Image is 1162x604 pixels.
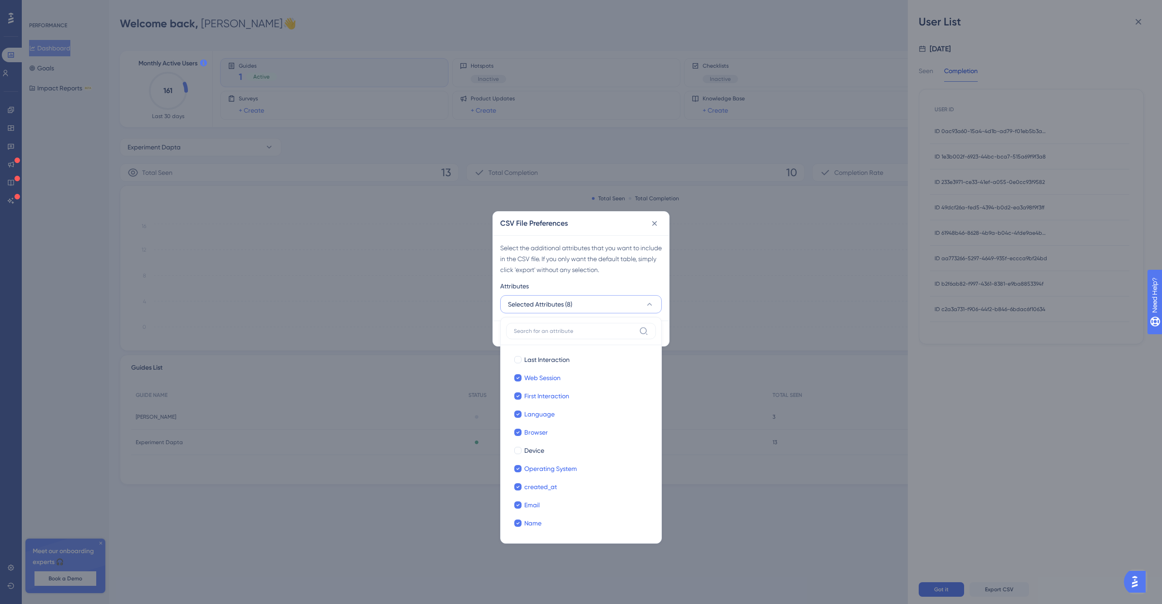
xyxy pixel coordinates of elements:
span: First Interaction [524,391,569,401]
span: Name [524,518,542,529]
span: Operating System [524,463,577,474]
input: Search for an attribute [514,327,635,335]
h2: CSV File Preferences [500,218,568,229]
iframe: UserGuiding AI Assistant Launcher [1124,568,1151,595]
span: Selected Attributes (8) [508,299,572,310]
span: created_at [524,481,557,492]
span: Device [524,445,544,456]
div: Select the additional attributes that you want to include in the CSV file. If you only want the d... [500,243,662,275]
span: Attributes [500,281,529,292]
span: Language [524,409,555,420]
span: Web Session [524,372,561,383]
span: Browser [524,427,548,438]
span: Email [524,500,540,510]
span: Need Help? [21,2,57,13]
span: Last Interaction [524,354,570,365]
